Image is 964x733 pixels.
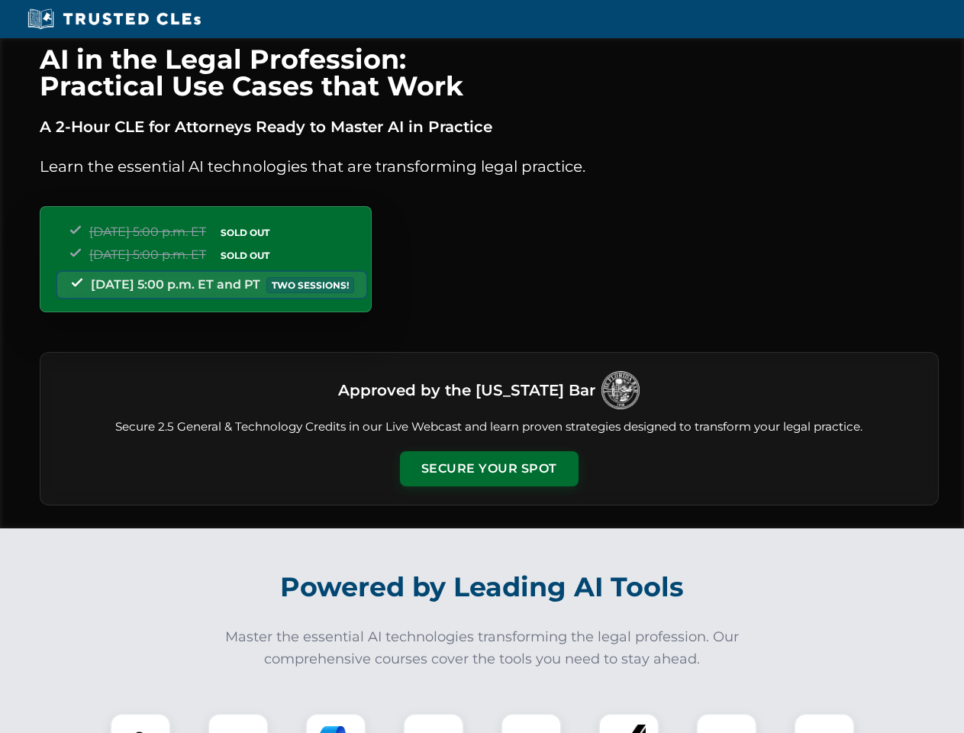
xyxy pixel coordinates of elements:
span: [DATE] 5:00 p.m. ET [89,224,206,239]
img: Trusted CLEs [23,8,205,31]
img: Logo [601,371,640,409]
button: Secure Your Spot [400,451,579,486]
p: A 2-Hour CLE for Attorneys Ready to Master AI in Practice [40,115,939,139]
p: Master the essential AI technologies transforming the legal profession. Our comprehensive courses... [215,626,750,670]
h2: Powered by Leading AI Tools [60,560,905,614]
p: Learn the essential AI technologies that are transforming legal practice. [40,154,939,179]
span: SOLD OUT [215,247,275,263]
span: SOLD OUT [215,224,275,241]
span: [DATE] 5:00 p.m. ET [89,247,206,262]
h3: Approved by the [US_STATE] Bar [338,376,595,404]
p: Secure 2.5 General & Technology Credits in our Live Webcast and learn proven strategies designed ... [59,418,920,436]
h1: AI in the Legal Profession: Practical Use Cases that Work [40,46,939,99]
